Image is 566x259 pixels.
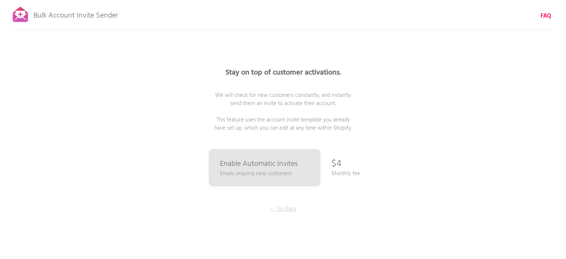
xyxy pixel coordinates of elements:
[209,149,320,186] a: Enable Automatic Invites Emails ongoing new customers
[226,67,341,79] b: Stay on top of customer activations.
[33,4,118,23] p: Bulk Account Invite Sender
[332,170,360,178] p: Monthly fee
[220,170,292,178] p: Emails ongoing new customers
[332,153,341,175] p: $4
[541,12,551,20] a: FAQ
[214,91,352,133] span: We will check for new customers constantly, and instantly send them an invite to activate their a...
[220,160,298,168] p: Enable Automatic Invites
[255,205,311,213] p: ← Go Back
